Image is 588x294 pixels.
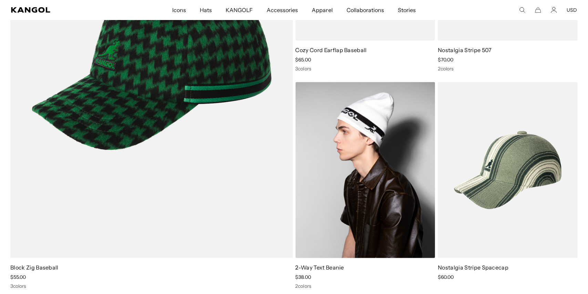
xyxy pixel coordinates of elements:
a: 2-Way Text Beanie [296,264,344,271]
a: Block Zig Baseball [10,264,59,271]
span: $38.00 [296,274,311,280]
a: Account [551,7,557,13]
button: USD [567,7,577,13]
a: Nostalgia Stripe Spacecap [438,264,508,271]
button: Cart [535,7,541,13]
div: 2 colors [296,283,435,289]
span: $70.00 [438,57,453,63]
div: 3 colors [10,283,293,289]
span: $65.00 [296,57,311,63]
summary: Search here [519,7,525,13]
a: Cozy Cord Earflap Baseball [296,47,367,53]
div: 3 colors [296,66,435,72]
a: Kangol [11,7,114,13]
img: 2-Way Text Beanie [296,82,435,258]
span: $60.00 [438,274,454,280]
a: Nostalgia Stripe 507 [438,47,492,53]
span: $55.00 [10,274,26,280]
div: 2 colors [438,66,578,72]
img: Nostalgia Stripe Spacecap [438,82,578,258]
